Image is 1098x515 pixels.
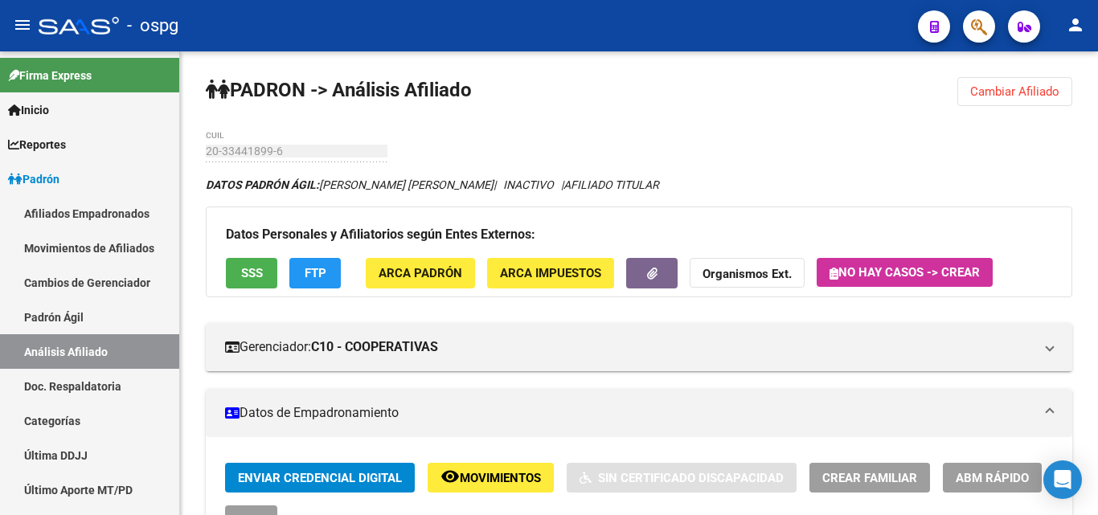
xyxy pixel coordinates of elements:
strong: Organismos Ext. [703,268,792,282]
mat-icon: menu [13,15,32,35]
button: ARCA Padrón [366,258,475,288]
span: AFILIADO TITULAR [563,178,659,191]
span: ARCA Padrón [379,267,462,281]
i: | INACTIVO | [206,178,659,191]
span: SSS [241,267,263,281]
mat-icon: person [1066,15,1085,35]
button: ARCA Impuestos [487,258,614,288]
strong: PADRON -> Análisis Afiliado [206,79,472,101]
span: ABM Rápido [956,471,1029,485]
span: [PERSON_NAME] [PERSON_NAME] [206,178,494,191]
button: Cambiar Afiliado [957,77,1072,106]
span: Reportes [8,136,66,153]
span: - ospg [127,8,178,43]
span: Movimientos [460,471,541,485]
span: Enviar Credencial Digital [238,471,402,485]
button: No hay casos -> Crear [817,258,993,287]
button: Enviar Credencial Digital [225,463,415,493]
span: Sin Certificado Discapacidad [598,471,784,485]
mat-icon: remove_red_eye [440,467,460,486]
button: Organismos Ext. [690,258,805,288]
mat-panel-title: Datos de Empadronamiento [225,404,1034,422]
span: Inicio [8,101,49,119]
button: Movimientos [428,463,554,493]
strong: DATOS PADRÓN ÁGIL: [206,178,319,191]
span: ARCA Impuestos [500,267,601,281]
mat-expansion-panel-header: Datos de Empadronamiento [206,389,1072,437]
button: FTP [289,258,341,288]
span: No hay casos -> Crear [830,265,980,280]
h3: Datos Personales y Afiliatorios según Entes Externos: [226,223,1052,246]
span: Padrón [8,170,59,188]
span: FTP [305,267,326,281]
mat-expansion-panel-header: Gerenciador:C10 - COOPERATIVAS [206,323,1072,371]
button: Sin Certificado Discapacidad [567,463,797,493]
span: Cambiar Afiliado [970,84,1059,99]
div: Open Intercom Messenger [1043,460,1082,499]
span: Firma Express [8,67,92,84]
button: Crear Familiar [809,463,930,493]
strong: C10 - COOPERATIVAS [311,338,438,356]
button: SSS [226,258,277,288]
mat-panel-title: Gerenciador: [225,338,1034,356]
span: Crear Familiar [822,471,917,485]
button: ABM Rápido [943,463,1042,493]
